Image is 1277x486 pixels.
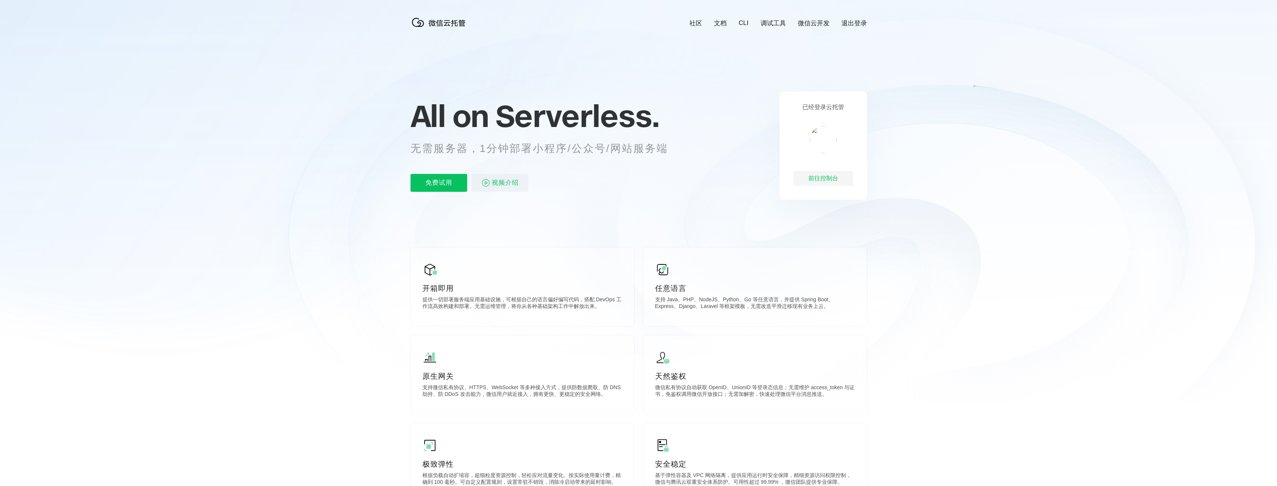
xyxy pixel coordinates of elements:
img: video_play.svg [481,178,490,187]
p: 极致弹性 [422,459,622,469]
span: Serverless. [496,97,659,134]
a: 微信云托管 [411,25,470,31]
a: 微信云开发 [798,19,830,28]
p: 免费试用 [411,174,467,192]
a: 文档 [714,19,727,28]
p: 安全稳定 [655,459,855,469]
p: 天然鉴权 [655,371,855,381]
span: All on [411,97,488,134]
a: 退出登录 [842,19,867,28]
p: 微信私有协议自动获取 OpenID、UnionID 等登录态信息；无需维护 access_token 与证书，免鉴权调用微信开放接口；无需加解密，快速处理微信平台消息推送。 [655,384,855,399]
p: 已经登录云托管 [802,104,844,111]
a: 调试工具 [761,19,786,28]
a: 社区 [689,19,702,28]
p: 原生网关 [422,371,622,381]
p: 无需服务器，1分钟部署小程序/公众号/网站服务端 [411,141,682,156]
a: CLI [739,19,748,27]
div: 前往控制台 [793,171,853,186]
p: 支持 Java、PHP、NodeJS、Python、Go 等任意语言，并提供 Spring Boot、Express、Django、Laravel 等框架模板，无需改造平滑迁移现有业务上云。 [655,296,855,311]
span: 视频介绍 [492,174,519,192]
p: 支持微信私有协议、HTTPS、WebSocket 等多种接入方式，提供防数据爬取、防 DNS 劫持、防 DDoS 攻击能力，微信用户就近接入，拥有更快、更稳定的安全网络。 [422,384,622,399]
p: 任意语言 [655,283,855,293]
img: 微信云托管 [411,15,470,30]
p: 开箱即用 [422,283,622,293]
p: 提供一切部署服务端应用基础设施，可根据自己的语言偏好编写代码，搭配 DevOps 工作流高效构建和部署。无需运维管理，将你从各种基础架构工作中解放出来。 [422,296,622,311]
